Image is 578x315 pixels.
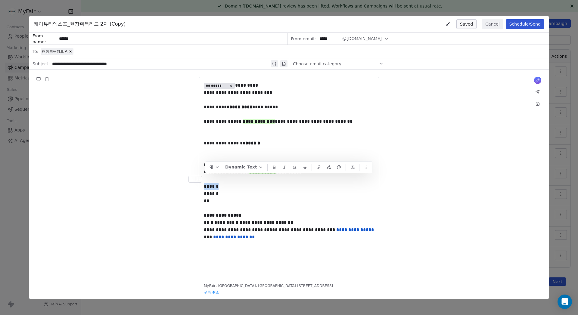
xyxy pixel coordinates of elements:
span: 케이뷰티엑스포_현장획득리드 2차 (Copy) [34,20,126,28]
span: Subject: [33,61,50,69]
button: Cancel [482,19,503,29]
button: Schedule/Send [506,19,544,29]
span: @[DOMAIN_NAME] [342,36,382,42]
button: Saved [456,19,477,29]
span: Choose email category [293,61,341,67]
div: Open Intercom Messenger [558,295,572,309]
span: From email: [291,36,316,42]
button: Dynamic Text [223,163,266,172]
span: 현장획득리드 A [42,49,67,54]
span: From name: [33,33,57,45]
span: To: [33,48,38,54]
